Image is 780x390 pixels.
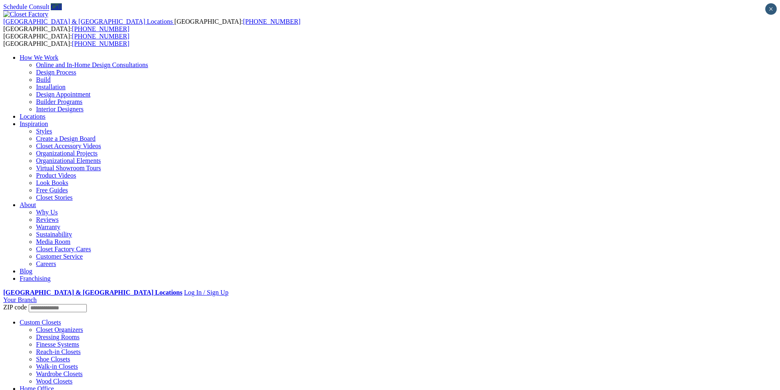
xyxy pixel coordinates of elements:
[36,246,91,252] a: Closet Factory Cares
[36,356,70,363] a: Shoe Closets
[3,11,48,18] img: Closet Factory
[36,150,97,157] a: Organizational Projects
[3,18,173,25] span: [GEOGRAPHIC_DATA] & [GEOGRAPHIC_DATA] Locations
[20,268,32,275] a: Blog
[20,275,51,282] a: Franchising
[36,76,51,83] a: Build
[765,3,777,15] button: Close
[36,98,82,105] a: Builder Programs
[20,120,48,127] a: Inspiration
[36,172,76,179] a: Product Videos
[36,157,101,164] a: Organizational Elements
[3,18,301,32] span: [GEOGRAPHIC_DATA]: [GEOGRAPHIC_DATA]:
[36,61,148,68] a: Online and In-Home Design Consultations
[3,304,27,311] span: ZIP code
[36,142,101,149] a: Closet Accessory Videos
[36,209,58,216] a: Why Us
[72,33,129,40] a: [PHONE_NUMBER]
[29,304,87,312] input: Enter your Zip code
[36,135,95,142] a: Create a Design Board
[20,113,45,120] a: Locations
[36,260,56,267] a: Careers
[36,194,72,201] a: Closet Stories
[36,231,72,238] a: Sustainability
[184,289,228,296] a: Log In / Sign Up
[3,33,129,47] span: [GEOGRAPHIC_DATA]: [GEOGRAPHIC_DATA]:
[36,363,78,370] a: Walk-in Closets
[36,253,83,260] a: Customer Service
[36,83,66,90] a: Installation
[36,106,84,113] a: Interior Designers
[3,18,174,25] a: [GEOGRAPHIC_DATA] & [GEOGRAPHIC_DATA] Locations
[36,370,83,377] a: Wardrobe Closets
[36,69,76,76] a: Design Process
[36,334,79,340] a: Dressing Rooms
[243,18,300,25] a: [PHONE_NUMBER]
[36,91,90,98] a: Design Appointment
[72,40,129,47] a: [PHONE_NUMBER]
[20,54,59,61] a: How We Work
[72,25,129,32] a: [PHONE_NUMBER]
[51,3,62,10] a: Call
[3,3,49,10] a: Schedule Consult
[36,165,101,171] a: Virtual Showroom Tours
[36,341,79,348] a: Finesse Systems
[36,348,81,355] a: Reach-in Closets
[36,223,60,230] a: Warranty
[36,238,70,245] a: Media Room
[36,128,52,135] a: Styles
[36,216,59,223] a: Reviews
[3,289,182,296] a: [GEOGRAPHIC_DATA] & [GEOGRAPHIC_DATA] Locations
[36,187,68,194] a: Free Guides
[36,179,68,186] a: Look Books
[3,296,36,303] a: Your Branch
[36,378,72,385] a: Wood Closets
[20,319,61,326] a: Custom Closets
[36,326,83,333] a: Closet Organizers
[20,201,36,208] a: About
